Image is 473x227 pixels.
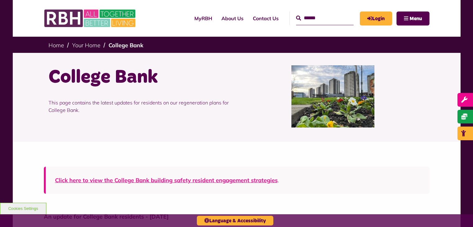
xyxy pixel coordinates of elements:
a: Home [49,42,64,49]
span: Menu [410,16,422,21]
h1: College Bank [49,65,232,90]
img: RBH [44,6,137,30]
a: College Bank [109,42,143,49]
strong: An update for College Bank residents - [DATE] [44,213,169,220]
a: Contact Us [248,10,283,27]
img: College Bank Skyline With Flowers [291,65,374,127]
button: Navigation [396,12,429,25]
p: This page contains the latest updates for residents on our regeneration plans for College Bank. [49,90,232,123]
a: MyRBH [360,12,392,25]
iframe: Netcall Web Assistant for live chat [445,199,473,227]
a: About Us [217,10,248,27]
a: Your Home [72,42,100,49]
button: Language & Accessibility [197,216,273,225]
a: MyRBH [190,10,217,27]
p: . [55,176,420,184]
a: Click here to view the College Bank building safety resident engagement strategies [55,177,278,184]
